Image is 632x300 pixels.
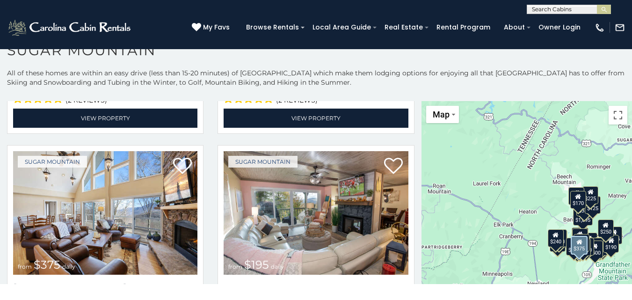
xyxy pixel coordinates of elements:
[244,258,269,271] span: $195
[7,18,133,37] img: White-1-2.png
[433,110,450,119] span: Map
[241,20,304,35] a: Browse Rentals
[384,157,403,176] a: Add to favorites
[570,191,586,209] div: $170
[380,20,428,35] a: Real Estate
[228,263,242,270] span: from
[597,220,613,237] div: $250
[224,151,408,275] img: Skyleaf on Sugar
[432,20,495,35] a: Rental Program
[595,22,605,33] img: phone-regular-white.png
[271,263,284,270] span: daily
[13,151,197,275] a: Little Sugar Haven from $375 daily
[603,235,619,253] div: $190
[13,109,197,128] a: View Property
[13,282,197,294] a: [GEOGRAPHIC_DATA]
[499,20,530,35] a: About
[615,22,625,33] img: mail-regular-white.png
[18,263,32,270] span: from
[578,238,594,256] div: $350
[574,234,589,252] div: $195
[606,227,622,244] div: $155
[534,20,585,35] a: Owner Login
[308,20,376,35] a: Local Area Guide
[582,186,598,204] div: $225
[585,196,601,214] div: $125
[566,238,582,256] div: $375
[592,238,608,256] div: $195
[609,106,627,124] button: Toggle fullscreen view
[13,282,197,294] h3: Little Sugar Haven
[34,258,60,271] span: $375
[228,156,298,168] a: Sugar Mountain
[192,22,232,33] a: My Favs
[224,109,408,128] a: View Property
[62,263,75,270] span: daily
[18,156,87,168] a: Sugar Mountain
[571,236,588,255] div: $375
[203,22,230,32] span: My Favs
[426,106,459,123] button: Change map style
[547,229,563,247] div: $240
[572,227,588,245] div: $190
[573,208,592,226] div: $1,095
[581,233,597,250] div: $200
[587,241,603,258] div: $500
[224,151,408,275] a: Skyleaf on Sugar from $195 daily
[224,282,408,294] a: Skyleaf on Sugar
[13,151,197,275] img: Little Sugar Haven
[568,187,584,205] div: $240
[572,228,588,246] div: $300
